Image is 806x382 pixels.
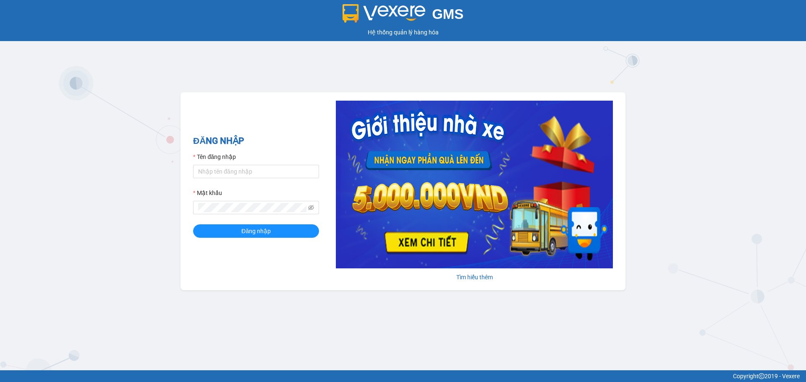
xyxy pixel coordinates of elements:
img: banner-0 [336,101,613,268]
span: eye-invisible [308,205,314,210]
div: Copyright 2019 - Vexere [6,372,800,381]
button: Đăng nhập [193,224,319,238]
div: Hệ thống quản lý hàng hóa [2,28,804,37]
a: GMS [343,13,464,19]
span: copyright [759,373,764,379]
label: Mật khẩu [193,188,222,197]
span: GMS [432,6,463,22]
div: Tìm hiểu thêm [336,273,613,282]
span: Đăng nhập [241,226,271,236]
label: Tên đăng nhập [193,152,236,161]
h2: ĐĂNG NHẬP [193,134,319,148]
input: Tên đăng nhập [193,165,319,178]
img: logo 2 [343,4,426,23]
input: Mật khẩu [198,203,306,212]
